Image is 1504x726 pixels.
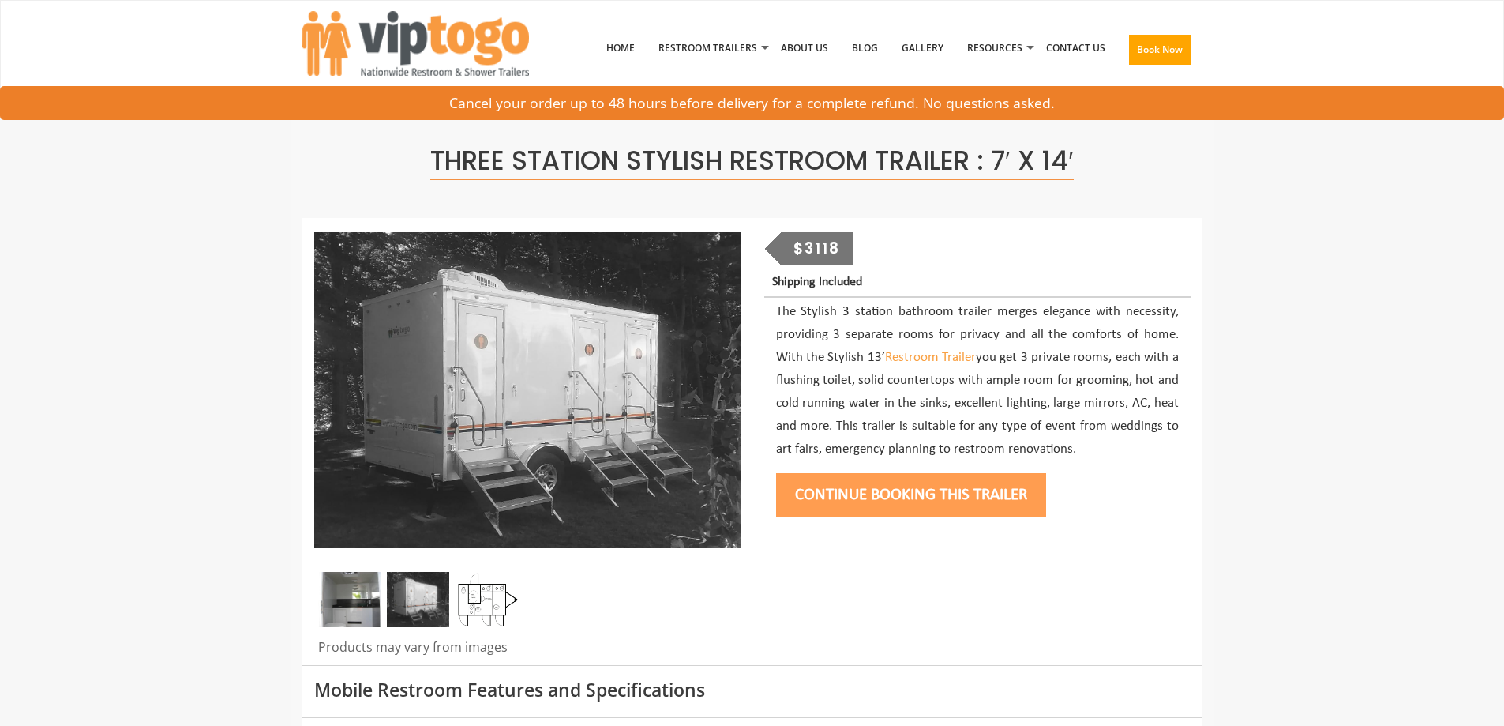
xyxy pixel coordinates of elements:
a: Gallery [890,7,955,89]
span: Three Station Stylish Restroom Trailer : 7′ x 14′ [430,142,1074,180]
p: The Stylish 3 station bathroom trailer merges elegance with necessity, providing 3 separate rooms... [776,301,1179,461]
img: Zoomed out full inside view of restroom station with a stall, a mirror and a sink [318,572,381,627]
img: Side view of three station restroom trailer with three separate doors with signs [314,232,741,548]
img: Floor Plan of 3 station restroom with sink and toilet [456,572,519,627]
p: Shipping Included [772,272,1190,293]
div: $3118 [781,232,853,265]
button: Book Now [1129,35,1191,65]
img: VIPTOGO [302,11,529,76]
a: Restroom Trailers [647,7,769,89]
a: Contact Us [1034,7,1117,89]
h3: Mobile Restroom Features and Specifications [314,680,1191,700]
a: Home [594,7,647,89]
a: About Us [769,7,840,89]
img: Side view of three station restroom trailer with three separate doors with signs [387,572,449,627]
div: Products may vary from images [314,638,741,665]
a: Continue Booking this trailer [776,487,1046,503]
a: Restroom Trailer [885,351,976,364]
button: Continue Booking this trailer [776,473,1046,517]
a: Blog [840,7,890,89]
a: Book Now [1117,7,1202,99]
a: Resources [955,7,1034,89]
